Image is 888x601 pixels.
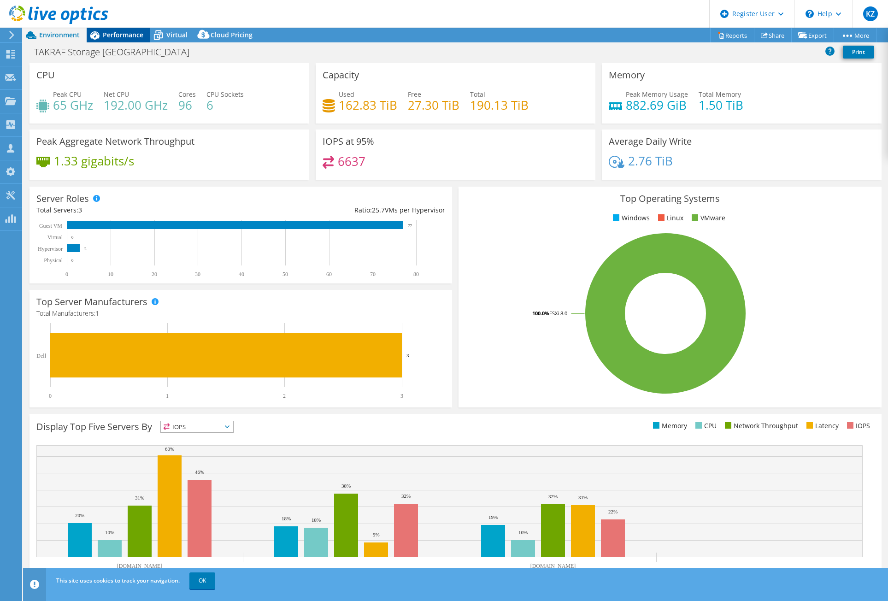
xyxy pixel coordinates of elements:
[53,100,93,110] h4: 65 GHz
[195,271,200,277] text: 30
[71,258,74,263] text: 0
[166,393,169,399] text: 1
[36,308,445,318] h4: Total Manufacturers:
[36,297,147,307] h3: Top Server Manufacturers
[804,421,839,431] li: Latency
[36,136,194,147] h3: Peak Aggregate Network Throughput
[754,28,792,42] a: Share
[36,70,55,80] h3: CPU
[372,206,385,214] span: 25.7
[651,421,687,431] li: Memory
[104,90,129,99] span: Net CPU
[36,205,241,215] div: Total Servers:
[211,30,253,39] span: Cloud Pricing
[689,213,725,223] li: VMware
[38,246,63,252] text: Hypervisor
[152,271,157,277] text: 20
[609,70,645,80] h3: Memory
[339,90,354,99] span: Used
[465,194,874,204] h3: Top Operating Systems
[413,271,419,277] text: 80
[206,100,244,110] h4: 6
[84,247,87,251] text: 3
[532,310,549,317] tspan: 100.0%
[283,393,286,399] text: 2
[326,271,332,277] text: 60
[843,46,874,59] a: Print
[39,223,62,229] text: Guest VM
[656,213,683,223] li: Linux
[53,90,82,99] span: Peak CPU
[626,100,688,110] h4: 882.69 GiB
[408,90,421,99] span: Free
[104,100,168,110] h4: 192.00 GHz
[693,421,717,431] li: CPU
[56,577,180,584] span: This site uses cookies to track your navigation.
[39,30,80,39] span: Environment
[36,353,46,359] text: Dell
[518,530,528,535] text: 10%
[401,493,411,499] text: 32%
[103,30,143,39] span: Performance
[470,90,485,99] span: Total
[49,393,52,399] text: 0
[548,494,558,499] text: 32%
[806,10,814,18] svg: \n
[578,495,588,500] text: 31%
[71,235,74,240] text: 0
[189,572,215,589] a: OK
[341,483,351,489] text: 38%
[282,271,288,277] text: 50
[470,100,529,110] h4: 190.13 TiB
[723,421,798,431] li: Network Throughput
[609,136,692,147] h3: Average Daily Write
[608,509,617,514] text: 22%
[65,271,68,277] text: 0
[699,90,741,99] span: Total Memory
[339,100,397,110] h4: 162.83 TiB
[530,563,576,569] text: [DOMAIN_NAME]
[105,530,114,535] text: 10%
[36,194,89,204] h3: Server Roles
[338,156,365,166] h4: 6637
[626,90,688,99] span: Peak Memory Usage
[195,469,204,475] text: 46%
[549,310,567,317] tspan: ESXi 8.0
[323,70,359,80] h3: Capacity
[78,206,82,214] span: 3
[370,271,376,277] text: 70
[408,100,459,110] h4: 27.30 TiB
[845,421,870,431] li: IOPS
[408,224,412,228] text: 77
[710,28,754,42] a: Reports
[54,156,134,166] h4: 1.33 gigabits/s
[863,6,878,21] span: KZ
[47,234,63,241] text: Virtual
[161,421,233,432] span: IOPS
[108,271,113,277] text: 10
[282,516,291,521] text: 18%
[628,156,673,166] h4: 2.76 TiB
[206,90,244,99] span: CPU Sockets
[791,28,834,42] a: Export
[166,30,188,39] span: Virtual
[30,47,204,57] h1: TAKRAF Storage [GEOGRAPHIC_DATA]
[373,532,380,537] text: 9%
[611,213,650,223] li: Windows
[95,309,99,318] span: 1
[699,100,743,110] h4: 1.50 TiB
[165,446,174,452] text: 60%
[44,257,63,264] text: Physical
[178,90,196,99] span: Cores
[135,495,144,501] text: 31%
[488,514,498,520] text: 19%
[834,28,876,42] a: More
[239,271,244,277] text: 40
[178,100,196,110] h4: 96
[312,517,321,523] text: 18%
[241,205,446,215] div: Ratio: VMs per Hypervisor
[75,513,84,518] text: 20%
[406,353,409,358] text: 3
[323,136,374,147] h3: IOPS at 95%
[400,393,403,399] text: 3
